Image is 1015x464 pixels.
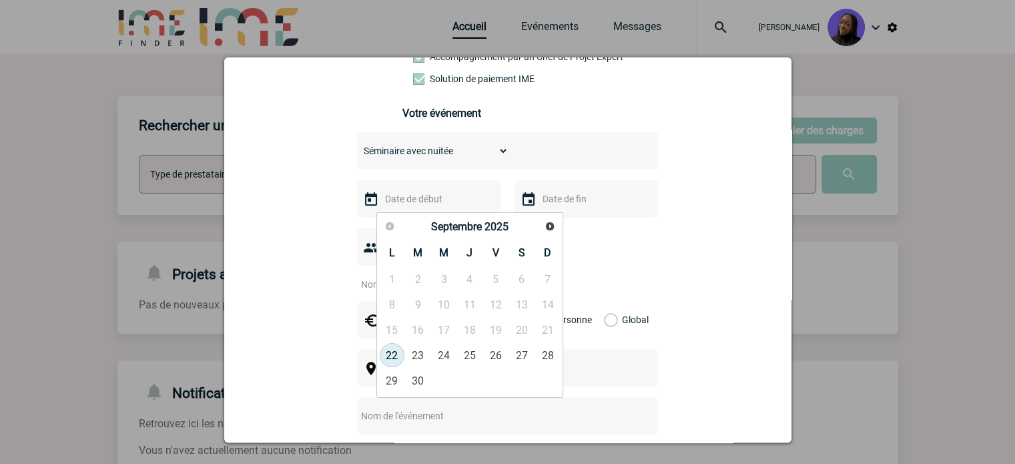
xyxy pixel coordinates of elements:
[544,246,551,259] span: Dimanche
[406,343,430,367] a: 23
[484,220,509,233] span: 2025
[380,343,404,367] a: 22
[380,369,404,393] a: 29
[431,220,482,233] span: Septembre
[358,407,623,425] input: Nom de l'événement
[466,246,472,259] span: Jeudi
[413,51,472,62] label: Prestation payante
[358,276,483,293] input: Nombre de participants
[540,217,559,236] a: Suivant
[439,246,448,259] span: Mercredi
[382,190,474,208] input: Date de début
[402,107,613,120] h3: Votre événement
[535,343,560,367] a: 28
[457,343,482,367] a: 25
[519,246,525,259] span: Samedi
[406,369,430,393] a: 30
[413,246,422,259] span: Mardi
[539,190,631,208] input: Date de fin
[604,301,613,338] label: Global
[545,221,555,232] span: Suivant
[389,246,395,259] span: Lundi
[413,73,472,84] label: Conformité aux process achat client, Prise en charge de la facturation, Mutualisation de plusieur...
[509,343,534,367] a: 27
[432,343,456,367] a: 24
[483,343,508,367] a: 26
[492,246,499,259] span: Vendredi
